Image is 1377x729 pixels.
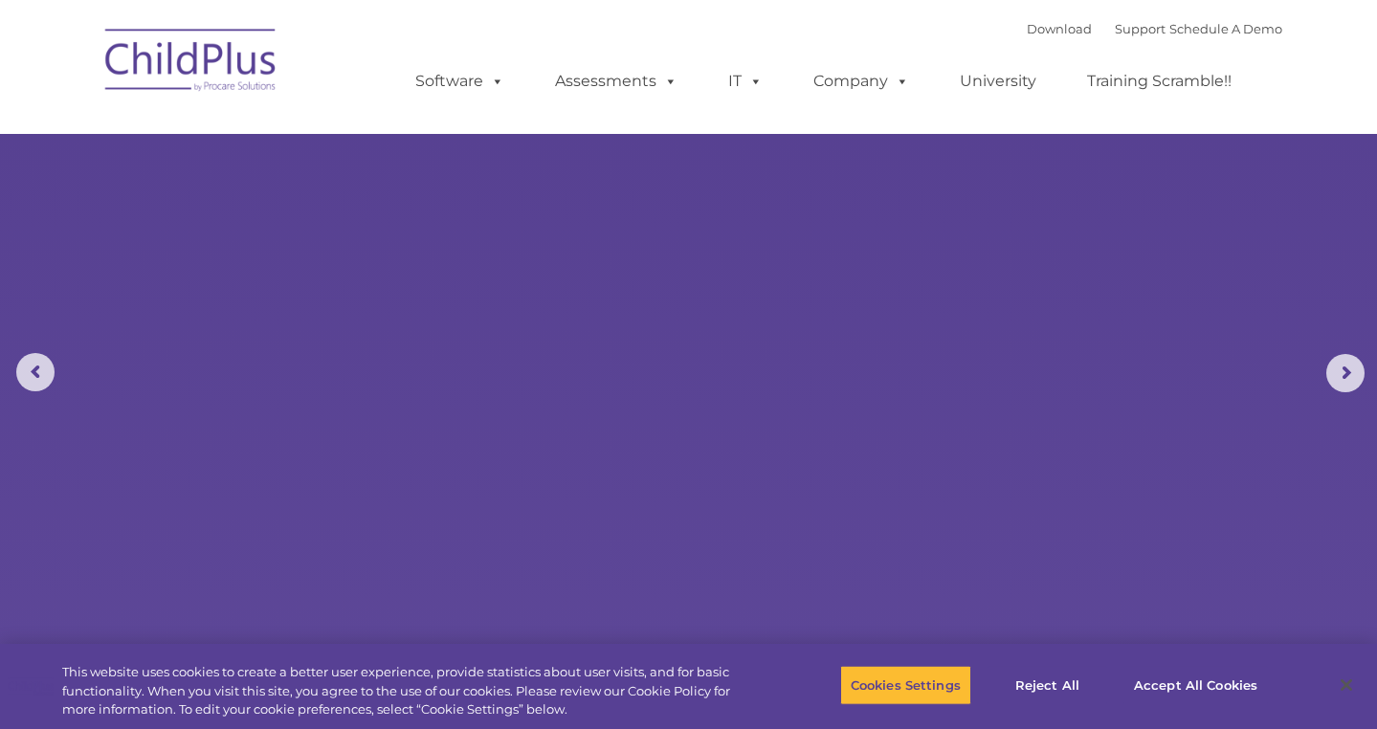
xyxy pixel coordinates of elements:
[988,665,1107,705] button: Reject All
[1115,21,1166,36] a: Support
[1027,21,1092,36] a: Download
[1169,21,1282,36] a: Schedule A Demo
[1123,665,1268,705] button: Accept All Cookies
[941,62,1055,100] a: University
[709,62,782,100] a: IT
[536,62,697,100] a: Assessments
[396,62,523,100] a: Software
[1325,664,1367,706] button: Close
[62,663,757,719] div: This website uses cookies to create a better user experience, provide statistics about user visit...
[1068,62,1251,100] a: Training Scramble!!
[1027,21,1282,36] font: |
[96,15,287,111] img: ChildPlus by Procare Solutions
[840,665,971,705] button: Cookies Settings
[794,62,928,100] a: Company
